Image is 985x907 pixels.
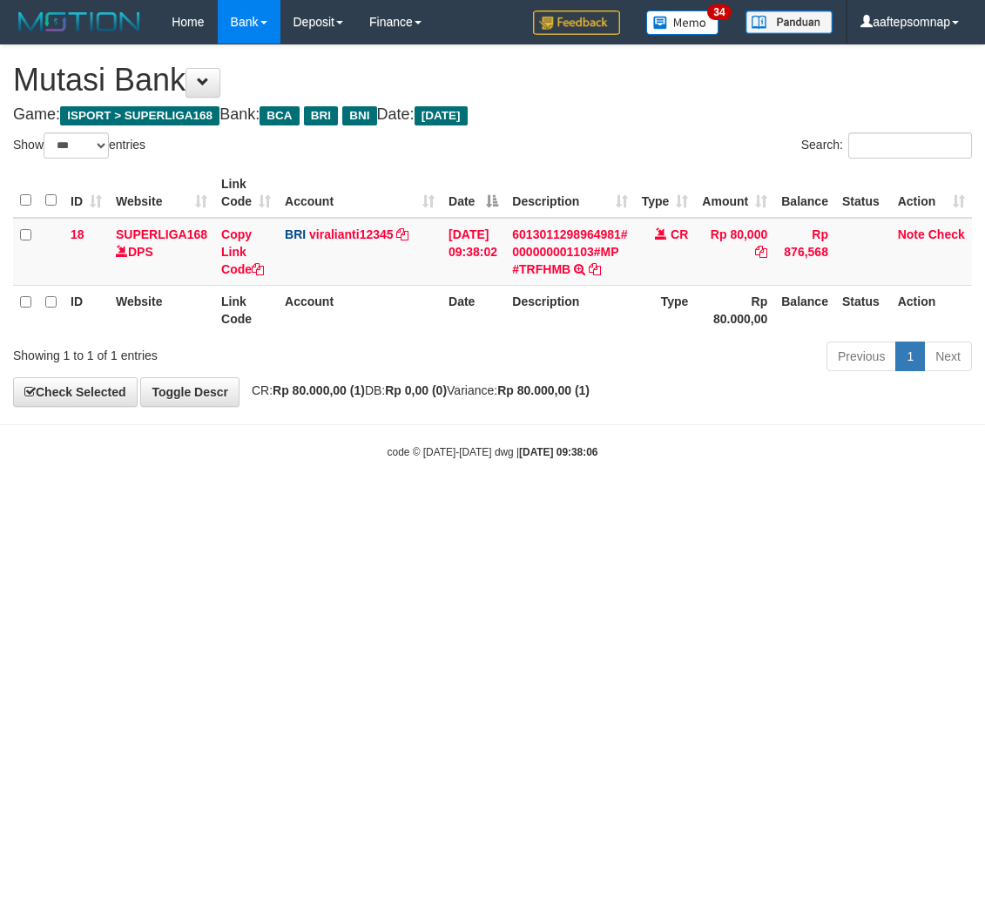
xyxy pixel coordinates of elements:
[243,383,590,397] span: CR: DB: Variance:
[895,342,925,371] a: 1
[695,285,774,335] th: Rp 80.000,00
[891,285,972,335] th: Action
[442,285,505,335] th: Date
[285,227,306,241] span: BRI
[260,106,299,125] span: BCA
[385,383,447,397] strong: Rp 0,00 (0)
[415,106,468,125] span: [DATE]
[635,168,696,218] th: Type: activate to sort column ascending
[505,285,634,335] th: Description
[512,227,627,276] a: 6013011298964981# 000000001103#MP #TRFHMB
[396,227,408,241] a: Copy viralianti12345 to clipboard
[589,262,601,276] a: Copy 6013011298964981# 000000001103#MP #TRFHMB to clipboard
[774,218,835,286] td: Rp 876,568
[278,168,442,218] th: Account: activate to sort column ascending
[835,168,891,218] th: Status
[442,218,505,286] td: [DATE] 09:38:02
[13,377,138,407] a: Check Selected
[64,168,109,218] th: ID: activate to sort column ascending
[519,446,597,458] strong: [DATE] 09:38:06
[13,106,972,124] h4: Game: Bank: Date:
[273,383,365,397] strong: Rp 80.000,00 (1)
[745,10,833,34] img: panduan.png
[388,446,598,458] small: code © [DATE]-[DATE] dwg |
[140,377,240,407] a: Toggle Descr
[774,168,835,218] th: Balance
[309,227,394,241] a: viralianti12345
[64,285,109,335] th: ID
[44,132,109,159] select: Showentries
[278,285,442,335] th: Account
[695,218,774,286] td: Rp 80,000
[924,342,972,371] a: Next
[342,106,376,125] span: BNI
[497,383,590,397] strong: Rp 80.000,00 (1)
[109,168,214,218] th: Website: activate to sort column ascending
[109,285,214,335] th: Website
[60,106,219,125] span: ISPORT > SUPERLIGA168
[13,340,397,364] div: Showing 1 to 1 of 1 entries
[928,227,965,241] a: Check
[13,63,972,98] h1: Mutasi Bank
[71,227,84,241] span: 18
[214,168,278,218] th: Link Code: activate to sort column ascending
[898,227,925,241] a: Note
[635,285,696,335] th: Type
[109,218,214,286] td: DPS
[13,132,145,159] label: Show entries
[755,245,767,259] a: Copy Rp 80,000 to clipboard
[221,227,264,276] a: Copy Link Code
[848,132,972,159] input: Search:
[774,285,835,335] th: Balance
[505,168,634,218] th: Description: activate to sort column ascending
[695,168,774,218] th: Amount: activate to sort column ascending
[214,285,278,335] th: Link Code
[116,227,207,241] a: SUPERLIGA168
[304,106,338,125] span: BRI
[442,168,505,218] th: Date: activate to sort column descending
[826,342,896,371] a: Previous
[891,168,972,218] th: Action: activate to sort column ascending
[13,9,145,35] img: MOTION_logo.png
[801,132,972,159] label: Search:
[533,10,620,35] img: Feedback.jpg
[707,4,731,20] span: 34
[835,285,891,335] th: Status
[671,227,688,241] span: CR
[646,10,719,35] img: Button%20Memo.svg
